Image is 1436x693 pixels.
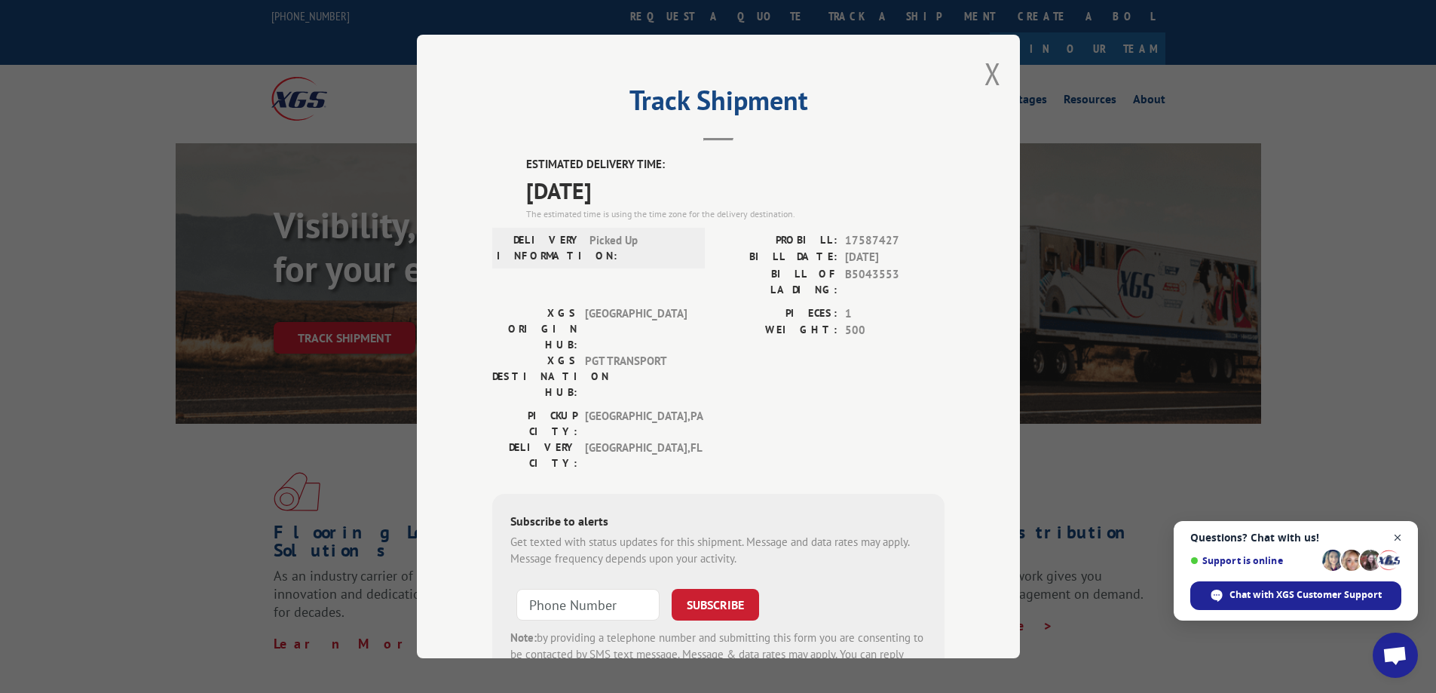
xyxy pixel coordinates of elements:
span: 500 [845,322,945,339]
span: [GEOGRAPHIC_DATA] , FL [585,440,687,471]
label: DELIVERY CITY: [492,440,577,471]
span: Support is online [1190,555,1317,566]
input: Phone Number [516,589,660,621]
strong: Note: [510,630,537,645]
div: Get texted with status updates for this shipment. Message and data rates may apply. Message frequ... [510,534,926,568]
label: ESTIMATED DELIVERY TIME: [526,156,945,173]
button: SUBSCRIBE [672,589,759,621]
label: PICKUP CITY: [492,408,577,440]
span: [DATE] [845,249,945,266]
div: Subscribe to alerts [510,512,926,534]
label: DELIVERY INFORMATION: [497,232,582,264]
span: 17587427 [845,232,945,250]
span: Questions? Chat with us! [1190,532,1401,544]
div: The estimated time is using the time zone for the delivery destination. [526,207,945,221]
label: BILL OF LADING: [718,266,837,298]
span: Chat with XGS Customer Support [1190,581,1401,610]
label: XGS DESTINATION HUB: [492,353,577,400]
span: [DATE] [526,173,945,207]
label: XGS ORIGIN HUB: [492,305,577,353]
span: Picked Up [589,232,691,264]
label: WEIGHT: [718,322,837,339]
label: PROBILL: [718,232,837,250]
span: B5043553 [845,266,945,298]
div: by providing a telephone number and submitting this form you are consenting to be contacted by SM... [510,630,926,681]
label: BILL DATE: [718,249,837,266]
span: PGT TRANSPORT [585,353,687,400]
span: [GEOGRAPHIC_DATA] , PA [585,408,687,440]
label: PIECES: [718,305,837,323]
h2: Track Shipment [492,90,945,118]
a: Open chat [1373,633,1418,678]
span: 1 [845,305,945,323]
span: Chat with XGS Customer Support [1229,588,1382,602]
span: [GEOGRAPHIC_DATA] [585,305,687,353]
button: Close modal [984,54,1001,94]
